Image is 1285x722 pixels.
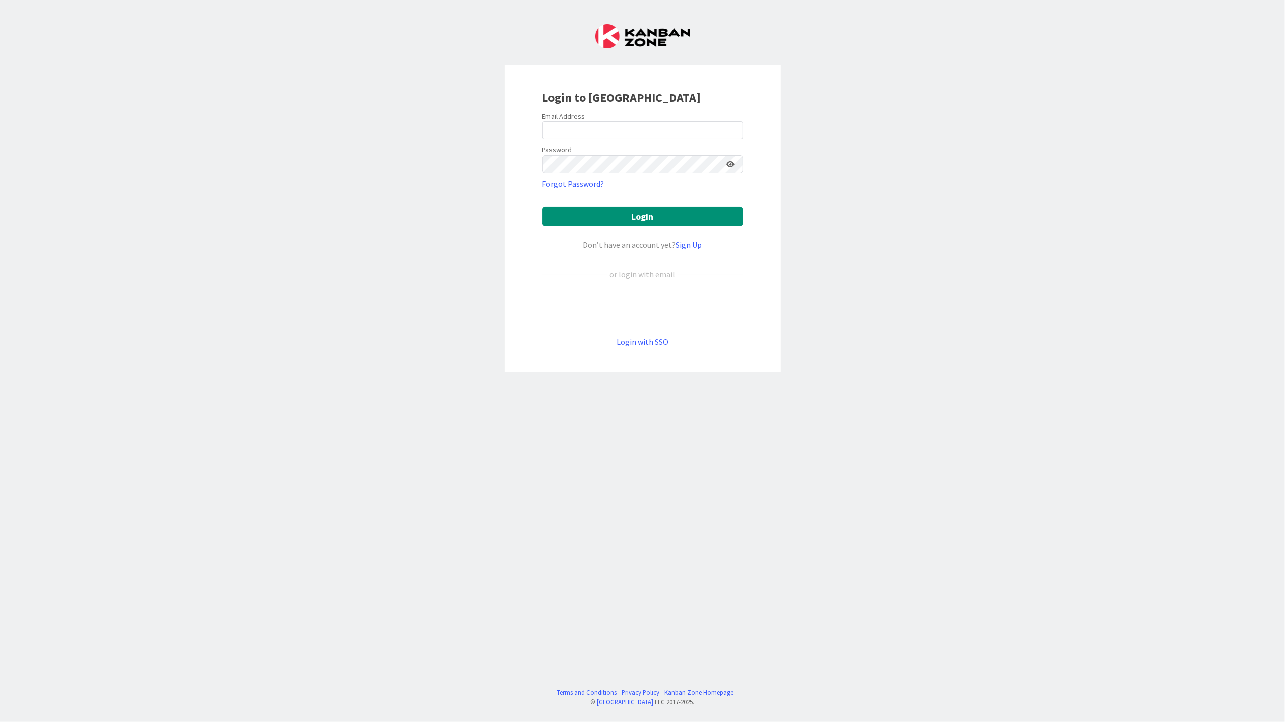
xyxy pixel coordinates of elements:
[542,145,572,155] label: Password
[542,177,604,190] a: Forgot Password?
[676,239,702,250] a: Sign Up
[617,337,668,347] a: Login with SSO
[664,688,733,697] a: Kanban Zone Homepage
[537,297,748,319] iframe: Tlačítko Přihlášení přes Google
[542,112,585,121] label: Email Address
[597,698,654,706] a: [GEOGRAPHIC_DATA]
[542,207,743,226] button: Login
[726,124,738,136] keeper-lock: Open Keeper Popup
[607,268,678,280] div: or login with email
[557,688,617,697] a: Terms and Conditions
[552,697,733,707] div: © LLC 2017- 2025 .
[542,90,701,105] b: Login to [GEOGRAPHIC_DATA]
[542,238,743,251] div: Don’t have an account yet?
[595,24,690,48] img: Kanban Zone
[622,688,659,697] a: Privacy Policy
